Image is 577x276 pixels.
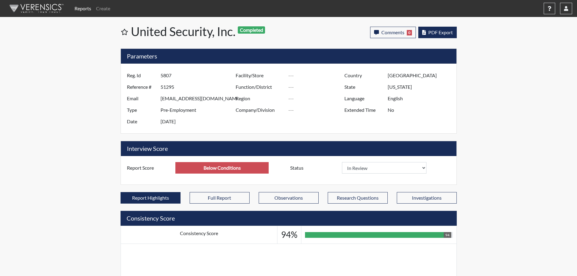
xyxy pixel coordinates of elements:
input: --- [388,104,455,116]
h5: Interview Score [121,141,456,156]
label: Country [340,70,388,81]
input: --- [288,70,346,81]
label: Function/District [231,81,289,93]
label: Email [122,93,161,104]
label: Reference # [122,81,161,93]
label: State [340,81,388,93]
button: Comments0 [370,27,416,38]
label: Reg. Id [122,70,161,81]
span: Completed [238,26,265,34]
label: Status [286,162,342,174]
td: Consistency Score [121,226,277,244]
label: Type [122,104,161,116]
label: Facility/Store [231,70,289,81]
label: Language [340,93,388,104]
button: Observations [259,192,319,204]
label: Company/Division [231,104,289,116]
h3: 94% [281,230,297,240]
input: --- [288,104,346,116]
span: Comments [381,29,404,35]
input: --- [161,104,237,116]
div: 94 [444,232,451,238]
a: Reports [72,2,94,15]
input: --- [161,93,237,104]
label: Region [231,93,289,104]
button: Investigations [397,192,457,204]
input: --- [388,70,455,81]
input: --- [388,93,455,104]
input: --- [175,162,269,174]
button: PDF Export [418,27,457,38]
span: 0 [407,30,412,35]
input: --- [161,70,237,81]
input: --- [388,81,455,93]
label: Report Score [122,162,176,174]
h1: United Security, Inc. [131,24,289,39]
input: --- [288,81,346,93]
a: Create [94,2,113,15]
label: Date [122,116,161,127]
button: Report Highlights [121,192,181,204]
span: PDF Export [428,29,453,35]
button: Research Questions [328,192,388,204]
div: Document a decision to hire or decline a candiate [286,162,455,174]
input: --- [288,93,346,104]
input: --- [161,116,237,127]
button: Full Report [190,192,250,204]
label: Extended Time [340,104,388,116]
h5: Parameters [121,49,456,64]
h5: Consistency Score [121,211,457,226]
input: --- [161,81,237,93]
